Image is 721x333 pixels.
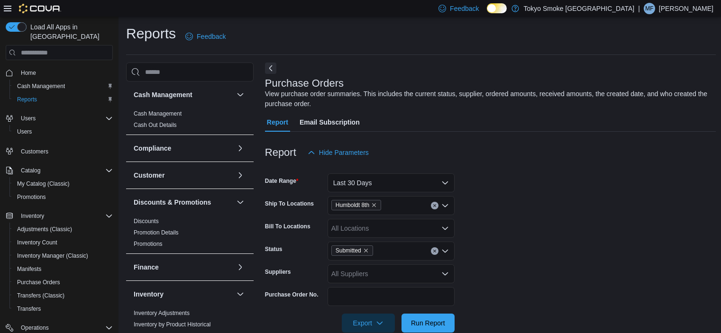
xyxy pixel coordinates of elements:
[265,291,319,298] label: Purchase Order No.
[17,96,37,103] span: Reports
[9,302,117,315] button: Transfers
[13,237,61,248] a: Inventory Count
[17,67,40,79] a: Home
[126,216,254,253] div: Discounts & Promotions
[21,148,48,155] span: Customers
[450,4,479,13] span: Feedback
[13,224,76,235] a: Adjustments (Classic)
[431,202,438,209] button: Clear input
[13,290,113,301] span: Transfers (Classic)
[336,200,369,210] span: Humboldt 8th
[134,144,233,153] button: Compliance
[2,164,117,177] button: Catalog
[17,279,60,286] span: Purchase Orders
[2,209,117,223] button: Inventory
[265,78,344,89] h3: Purchase Orders
[17,67,113,79] span: Home
[13,178,73,189] a: My Catalog (Classic)
[9,190,117,204] button: Promotions
[21,324,49,332] span: Operations
[17,265,41,273] span: Manifests
[2,144,117,158] button: Customers
[319,148,369,157] span: Hide Parameters
[134,262,159,272] h3: Finance
[265,177,299,185] label: Date Range
[134,121,177,129] span: Cash Out Details
[524,3,635,14] p: Tokyo Smoke [GEOGRAPHIC_DATA]
[17,292,64,299] span: Transfers (Classic)
[13,81,69,92] a: Cash Management
[645,3,653,14] span: MF
[9,249,117,262] button: Inventory Manager (Classic)
[402,314,455,333] button: Run Report
[336,246,361,255] span: Submitted
[2,112,117,125] button: Users
[134,321,211,328] a: Inventory by Product Historical
[638,3,640,14] p: |
[134,310,190,316] a: Inventory Adjustments
[265,89,712,109] div: View purchase order summaries. This includes the current status, supplier, ordered amounts, recei...
[21,167,40,174] span: Catalog
[411,318,445,328] span: Run Report
[134,229,179,236] a: Promotion Details
[9,93,117,106] button: Reports
[17,113,113,124] span: Users
[265,63,276,74] button: Next
[441,270,449,278] button: Open list of options
[487,3,507,13] input: Dark Mode
[17,252,88,260] span: Inventory Manager (Classic)
[9,276,117,289] button: Purchase Orders
[235,170,246,181] button: Customer
[13,250,113,261] span: Inventory Manager (Classic)
[126,24,176,43] h1: Reports
[304,143,373,162] button: Hide Parameters
[17,165,113,176] span: Catalog
[9,289,117,302] button: Transfers (Classic)
[134,262,233,272] button: Finance
[13,126,113,137] span: Users
[265,200,314,207] label: Ship To Locations
[134,240,163,248] span: Promotions
[21,115,36,122] span: Users
[265,245,283,253] label: Status
[197,32,226,41] span: Feedback
[9,236,117,249] button: Inventory Count
[134,171,233,180] button: Customer
[363,248,369,253] button: Remove Submitted from selection in this group
[134,217,159,225] span: Discounts
[17,210,48,222] button: Inventory
[235,261,246,273] button: Finance
[342,314,395,333] button: Export
[134,110,182,117] a: Cash Management
[13,290,68,301] a: Transfers (Classic)
[13,178,113,189] span: My Catalog (Classic)
[431,247,438,255] button: Clear input
[441,225,449,232] button: Open list of options
[347,314,389,333] span: Export
[134,122,177,128] a: Cash Out Details
[9,223,117,236] button: Adjustments (Classic)
[134,229,179,236] span: Promotion Details
[265,268,291,276] label: Suppliers
[371,202,377,208] button: Remove Humboldt 8th from selection in this group
[659,3,713,14] p: [PERSON_NAME]
[13,81,113,92] span: Cash Management
[328,173,455,192] button: Last 30 Days
[644,3,655,14] div: Mike Fortin
[13,263,45,275] a: Manifests
[300,113,360,132] span: Email Subscription
[17,146,52,157] a: Customers
[134,171,164,180] h3: Customer
[17,128,32,135] span: Users
[17,180,70,188] span: My Catalog (Classic)
[182,27,229,46] a: Feedback
[21,69,36,77] span: Home
[13,250,92,261] a: Inventory Manager (Classic)
[265,147,296,158] h3: Report
[13,191,113,203] span: Promotions
[134,289,164,299] h3: Inventory
[9,80,117,93] button: Cash Management
[17,193,46,201] span: Promotions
